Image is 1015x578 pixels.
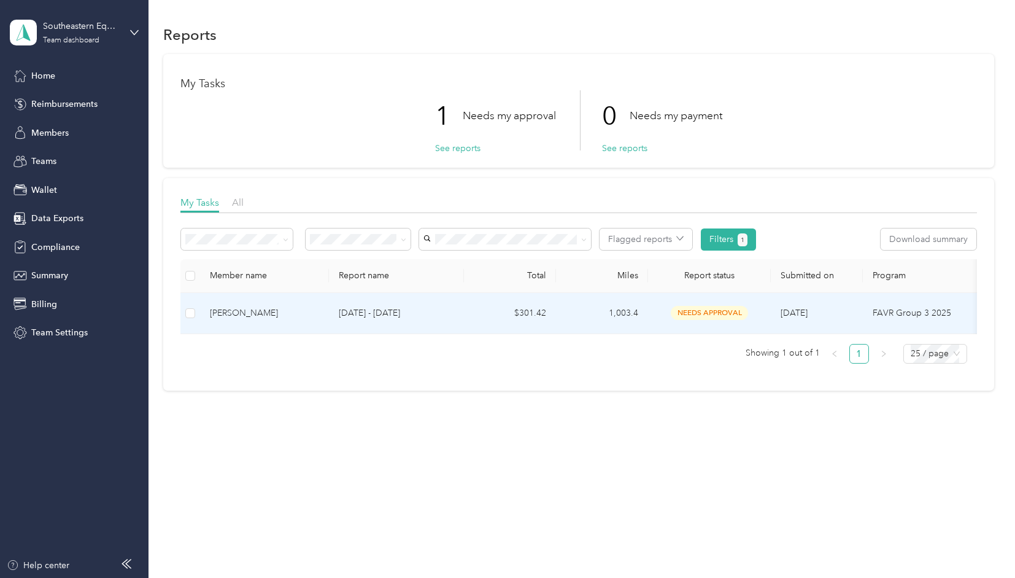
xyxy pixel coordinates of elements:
p: FAVR Group 3 2025 [873,307,1006,320]
button: 1 [738,233,748,246]
span: 25 / page [911,345,960,363]
div: Member name [210,270,319,281]
button: See reports [602,142,647,155]
a: 1 [850,345,868,363]
div: Team dashboard [43,37,99,44]
button: See reports [435,142,480,155]
button: left [825,344,844,364]
th: Member name [200,259,329,293]
button: right [874,344,893,364]
th: Report name [329,259,464,293]
span: Compliance [31,241,80,254]
p: 1 [435,90,463,142]
span: My Tasks [180,197,219,208]
span: Members [31,127,69,139]
span: Home [31,69,55,82]
div: Miles [566,270,638,281]
p: Needs my payment [630,108,722,123]
div: [PERSON_NAME] [210,307,319,320]
p: 0 [602,90,630,142]
td: $301.42 [464,293,556,334]
div: Page Size [903,344,967,364]
li: Next Page [874,344,893,364]
span: Data Exports [31,212,83,225]
h1: Reports [163,28,217,41]
span: needs approval [671,306,748,320]
button: Flagged reports [600,228,692,250]
span: [DATE] [781,308,808,318]
span: Report status [658,270,761,281]
span: right [880,350,887,357]
span: Summary [31,269,68,282]
p: [DATE] - [DATE] [339,307,454,320]
h1: My Tasks [180,77,976,90]
li: Previous Page [825,344,844,364]
span: Wallet [31,184,57,197]
button: Filters1 [701,228,757,251]
button: Download summary [881,228,976,250]
p: Needs my approval [463,108,556,123]
button: Help center [7,559,69,572]
th: Submitted on [771,259,863,293]
div: Total [474,270,546,281]
iframe: Everlance-gr Chat Button Frame [946,509,1015,578]
span: Teams [31,155,56,168]
td: 1,003.4 [556,293,648,334]
span: 1 [741,235,744,246]
span: Showing 1 out of 1 [746,344,820,362]
span: All [232,197,244,208]
div: Southeastern Equipment [43,20,120,33]
span: left [831,350,838,357]
span: Reimbursements [31,98,98,111]
span: Team Settings [31,326,88,339]
span: Billing [31,298,57,311]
